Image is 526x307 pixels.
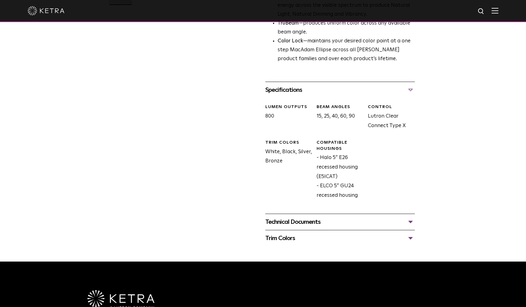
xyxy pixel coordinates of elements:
[317,140,363,152] div: Compatible Housings
[265,104,312,110] div: LUMEN OUTPUTS
[312,140,363,200] div: - Halo 5” E26 recessed housing (E5ICAT) - ELCO 5” GU24 recessed housing
[261,140,312,200] div: White, Black, Silver, Bronze
[368,104,415,110] div: CONTROL
[265,217,415,227] div: Technical Documents
[265,233,415,243] div: Trim Colors
[278,21,299,26] strong: TruBeam
[278,37,415,64] li: —maintains your desired color point at a one step MacAdam Ellipse across all [PERSON_NAME] produc...
[265,140,312,146] div: Trim Colors
[492,8,498,14] img: Hamburger%20Nav.svg
[28,6,64,15] img: ketra-logo-2019-white
[278,38,303,44] strong: Color Lock
[312,104,363,130] div: 15, 25, 40, 60, 90
[477,8,485,15] img: search icon
[363,104,415,130] div: Lutron Clear Connect Type X
[261,104,312,130] div: 800
[278,19,415,37] li: —produces uniform color across any available beam angle.
[317,104,363,110] div: Beam Angles
[265,85,415,95] div: Specifications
